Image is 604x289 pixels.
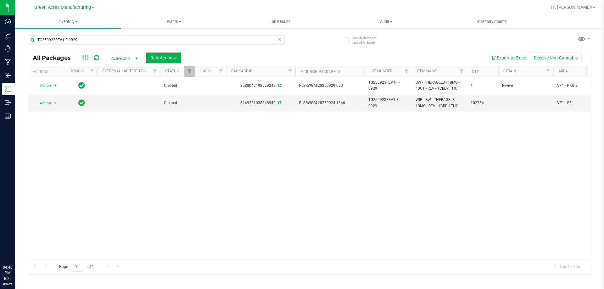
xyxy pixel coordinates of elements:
span: Created [164,83,191,89]
span: Sync from Compliance System [277,83,281,88]
span: Created [164,100,191,106]
span: Page of 1 [54,262,99,272]
a: Flourish Package ID [300,69,340,74]
span: 102754 [471,100,495,106]
a: Filter [543,66,553,77]
span: Hi, [PERSON_NAME]! [551,5,592,10]
span: Action [34,99,51,108]
div: Actions [33,69,63,74]
a: Filter [87,66,97,77]
inline-svg: Inbound [5,72,11,79]
a: Audit [333,15,439,28]
a: Filter [150,66,160,77]
p: 04:48 PM EDT [3,264,12,281]
a: Filter [216,66,226,77]
span: TG250923REV1-F-0929 [368,97,408,109]
span: 1 [471,83,495,89]
span: Audit [333,19,439,25]
inline-svg: Outbound [5,99,11,106]
a: Filter [285,66,295,77]
inline-svg: Inventory [5,86,11,92]
a: External Lab Test Result [102,69,152,73]
a: Filter [184,66,195,77]
a: Inventory [15,15,121,28]
span: Inventory Counts [469,19,515,25]
a: Strain [503,69,516,73]
a: Filter [401,66,412,77]
button: Export to Excel [488,53,530,63]
span: Plants [121,19,227,25]
span: select [52,99,59,108]
iframe: Resource center unread badge [19,238,26,245]
span: In Sync [78,98,85,107]
a: Lab Results [227,15,333,28]
a: Plants [121,15,227,28]
inline-svg: Manufacturing [5,59,11,65]
span: select [52,81,59,90]
span: VF1 - GEL [557,100,597,106]
span: Include items not tagged for facility [352,36,384,45]
span: Green Acres Manufacturing [34,5,91,10]
button: Bulk Actions [146,53,181,63]
span: SW - THERAGELS - 10MG - 40CT - REV - 1CBD-1THC [416,80,463,92]
span: In Sync [78,81,85,90]
span: All Packages [33,54,77,61]
inline-svg: Analytics [5,32,11,38]
div: 5249281038848940 [225,100,296,106]
a: Filter [456,66,467,77]
a: Qty [472,69,479,74]
div: 3588042198529248 [225,83,296,89]
input: Search Package ID, Item Name, SKU, Lot or Part Number... [28,35,285,45]
span: WIP - SW - THERAGELS - 10MG - REV - 1CBD-1THC [416,97,463,109]
a: Status [165,69,179,73]
span: 1 - 2 of 2 items [550,262,585,271]
span: FLSRWGM-20250924-1346 [299,100,361,106]
iframe: Resource center [6,239,25,258]
a: Inventory Counts [439,15,545,28]
span: VF1 - PKG 2 [557,83,597,89]
a: Item Name [417,69,437,73]
span: Action [34,81,51,90]
span: Inventory [15,19,121,25]
input: 1 [72,262,83,272]
a: Area [558,69,568,73]
span: Revive [502,83,550,89]
th: Has COA [195,66,226,77]
span: Clear [277,35,282,43]
inline-svg: Monitoring [5,45,11,52]
a: Lot Number [370,69,392,73]
span: Bulk Actions [150,55,177,60]
inline-svg: Reports [5,113,11,119]
a: Package ID [231,69,253,73]
a: Sync Status [71,69,95,73]
span: Lab Results [261,19,299,25]
span: TG250923REV1-F-0929 [368,80,408,92]
span: Sync from Compliance System [277,101,281,105]
span: FLSRWGM-20250929-020 [299,83,361,89]
p: 09/29 [3,281,12,286]
inline-svg: Dashboard [5,18,11,25]
button: Receive Non-Cannabis [530,53,582,63]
